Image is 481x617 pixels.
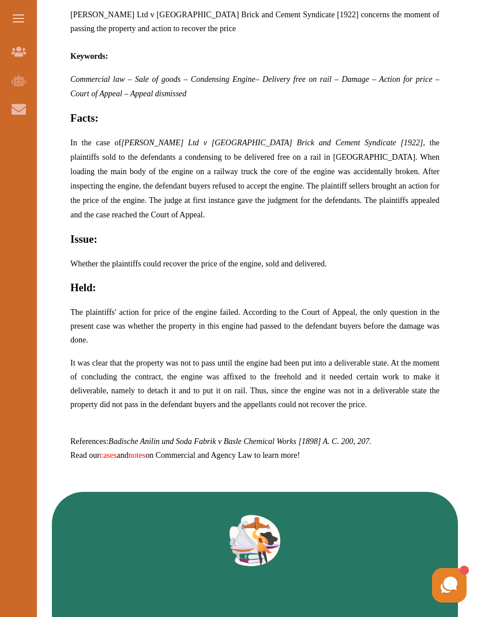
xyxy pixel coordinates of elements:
span: Commercial law – Sale of goods – [70,75,187,84]
span: main body of the engine on a railway truck the core of the engine was accidentally broken. After ... [70,167,439,219]
strong: Keywords: [70,52,108,61]
span: – Delivery free on rail – Damage – Action for price – Court of Appeal – Appeal dismissed [70,75,439,98]
strong: Issue: [70,233,97,245]
span: In the case of , the plaintiffs sold to the defendants a condensing to be delivered free on a rai... [70,138,439,176]
a: notes [129,451,146,460]
span: The plaintiffs' action for price of the engine failed. According to the Court of Appeal, the only... [70,308,439,344]
span: Read our and on Commercial and Agency Law to learn more! [70,451,300,460]
span: Condensing Engine [191,75,255,84]
a: cases [100,451,117,460]
span: References: [70,437,371,446]
span: It was clear that the property was not to pass until the engine had been put into a deliverable s... [70,359,439,409]
strong: Facts: [70,112,99,124]
span: [PERSON_NAME] Ltd v [GEOGRAPHIC_DATA] Brick and Cement Syndicate [1922] concerns the moment of pa... [70,10,439,33]
iframe: HelpCrunch [204,565,469,605]
strong: Held: [70,281,96,294]
span: [PERSON_NAME] Ltd v [GEOGRAPHIC_DATA] Brick and Cement Syndicate [1922] [121,138,423,147]
em: Badische Anilin und Soda Fabrik v Basle Chemical Works [1898] A. C. 200, 207. [108,437,371,446]
span: Whether the plaintiffs could recover the price of the engine, sold and delivered. [70,259,326,268]
img: Green card image [230,515,280,566]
